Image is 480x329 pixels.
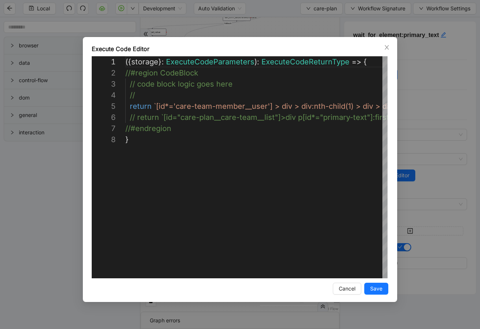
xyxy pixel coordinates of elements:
[92,67,116,78] div: 2
[254,57,259,66] span: ):
[92,44,388,53] div: Execute Code Editor
[364,283,388,295] button: Save
[339,285,355,293] span: Cancel
[125,124,171,133] span: //#endregion
[383,43,391,51] button: Close
[130,113,302,122] span: // return `[id="care-plan__care-team__list"]>div p
[333,283,361,295] button: Cancel
[302,113,411,122] span: [id*="primary-text"]:first-child`
[92,90,116,101] div: 4
[384,44,390,50] span: close
[92,56,116,67] div: 1
[166,57,254,66] span: ExecuteCodeParameters
[92,101,116,112] div: 5
[130,80,233,88] span: // code block logic goes here
[125,135,129,144] span: }
[364,57,367,66] span: {
[352,57,361,66] span: =>
[370,285,382,293] span: Save
[158,57,164,66] span: }:
[92,134,116,145] div: 8
[261,57,349,66] span: ExecuteCodeReturnType
[131,57,158,66] span: storage
[125,56,126,67] textarea: Editor content;Press Alt+F1 for Accessibility Options.
[92,123,116,134] div: 7
[130,102,152,111] span: return
[125,57,131,66] span: ({
[92,78,116,90] div: 3
[125,68,198,77] span: //#region CodeBlock
[154,102,337,111] span: `[id*='care-team-member__user'] > div > div:nth-ch
[92,112,116,123] div: 6
[130,91,135,100] span: //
